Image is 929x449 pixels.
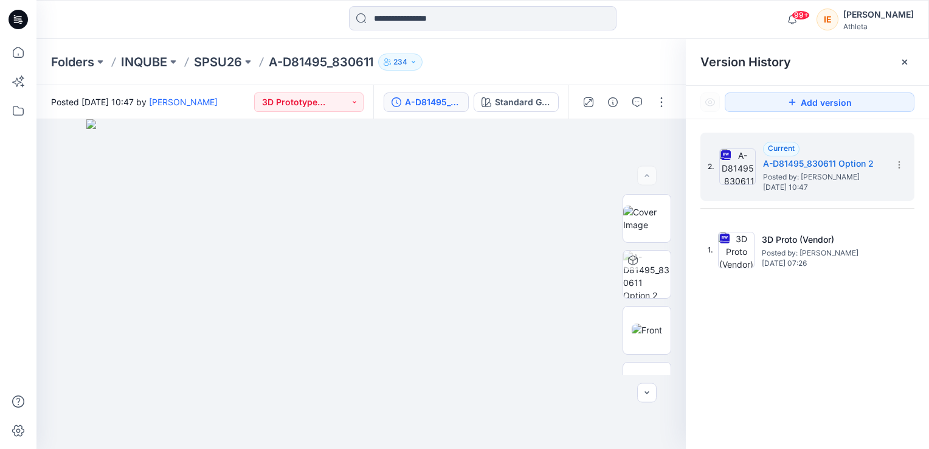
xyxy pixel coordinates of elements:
[149,97,218,107] a: [PERSON_NAME]
[762,247,883,259] span: Posted by: Isuri De Silva
[762,232,883,247] h5: 3D Proto (Vendor)
[474,92,559,112] button: Standard Grey Scale
[763,171,885,183] span: Posted by: Isuri De Silva
[378,54,423,71] button: 234
[700,55,791,69] span: Version History
[384,92,469,112] button: A-D81495_830611 Option 2
[817,9,838,30] div: IE
[719,148,756,185] img: A-D81495_830611 Option 2
[725,92,914,112] button: Add version
[194,54,242,71] a: SPSU26
[632,324,662,336] img: Front
[700,92,720,112] button: Show Hidden Versions
[51,96,218,108] span: Posted [DATE] 10:47 by
[843,7,914,22] div: [PERSON_NAME]
[623,206,671,231] img: Cover Image
[900,57,910,67] button: Close
[405,96,461,109] div: A-D81495_830611 Option 2
[623,251,671,298] img: A-D81495_830611 Option 2 Standard Grey Scale
[843,22,914,31] div: Athleta
[393,55,407,69] p: 234
[763,156,885,171] h5: A-D81495_830611 Option 2
[762,259,883,268] span: [DATE] 07:26
[792,10,810,20] span: 99+
[121,54,167,71] a: INQUBE
[495,96,551,109] div: Standard Grey Scale
[708,245,713,256] span: 1.
[51,54,94,71] a: Folders
[768,144,795,153] span: Current
[763,183,885,192] span: [DATE] 10:47
[603,92,623,112] button: Details
[86,119,636,449] img: eyJhbGciOiJIUzI1NiIsImtpZCI6IjAiLCJzbHQiOiJzZXMiLCJ0eXAiOiJKV1QifQ.eyJkYXRhIjp7InR5cGUiOiJzdG9yYW...
[708,161,714,172] span: 2.
[718,232,755,268] img: 3D Proto (Vendor)
[269,54,373,71] p: A-D81495_830611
